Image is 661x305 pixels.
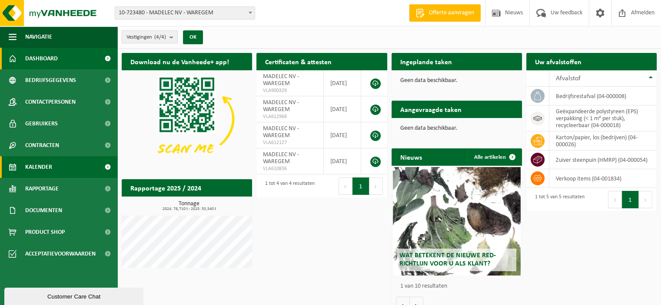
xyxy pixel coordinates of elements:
[400,78,513,84] p: Geen data beschikbaar.
[126,201,252,211] h3: Tonnage
[122,70,252,168] img: Download de VHEPlus App
[369,177,383,195] button: Next
[25,178,59,200] span: Rapportage
[324,122,362,148] td: [DATE]
[25,26,52,48] span: Navigatie
[25,91,76,113] span: Contactpersonen
[549,169,657,188] td: verkoop items (04-001834)
[549,151,657,169] td: zuiver steenpuin (HMRP) (04-000054)
[324,70,362,96] td: [DATE]
[467,148,521,166] a: Alle artikelen
[263,99,299,113] span: MADELEC NV - WAREGEM
[263,165,316,172] span: VLA610836
[25,221,65,243] span: Product Shop
[126,31,166,44] span: Vestigingen
[392,148,431,165] h2: Nieuws
[339,177,352,195] button: Previous
[263,113,316,120] span: VLA612968
[263,125,299,139] span: MADELEC NV - WAREGEM
[549,105,657,131] td: geëxpandeerde polystyreen (EPS) verpakking (< 1 m² per stuk), recycleerbaar (04-000018)
[324,96,362,122] td: [DATE]
[25,134,59,156] span: Contracten
[25,156,52,178] span: Kalender
[122,53,238,70] h2: Download nu de Vanheede+ app!
[115,7,255,19] span: 10-723480 - MADELEC NV - WAREGEM
[526,53,590,70] h2: Uw afvalstoffen
[187,196,251,213] a: Bekijk rapportage
[622,191,639,208] button: 1
[392,101,470,118] h2: Aangevraagde taken
[392,53,461,70] h2: Ingeplande taken
[263,151,299,165] span: MADELEC NV - WAREGEM
[263,73,299,87] span: MADELEC NV - WAREGEM
[25,69,76,91] span: Bedrijfsgegevens
[608,191,622,208] button: Previous
[263,139,316,146] span: VLA612127
[261,177,315,196] div: 1 tot 4 van 4 resultaten
[183,30,203,44] button: OK
[4,286,145,305] iframe: chat widget
[263,87,316,94] span: VLA900329
[400,283,518,289] p: 1 van 10 resultaten
[639,191,652,208] button: Next
[556,75,581,82] span: Afvalstof
[115,7,255,20] span: 10-723480 - MADELEC NV - WAREGEM
[409,4,481,22] a: Offerte aanvragen
[25,200,62,221] span: Documenten
[122,30,178,43] button: Vestigingen(4/4)
[549,131,657,151] td: karton/papier, los (bedrijven) (04-000026)
[399,252,496,267] span: Wat betekent de nieuwe RED-richtlijn voor u als klant?
[400,125,513,131] p: Geen data beschikbaar.
[25,243,96,265] span: Acceptatievoorwaarden
[352,177,369,195] button: 1
[549,87,657,105] td: bedrijfsrestafval (04-000008)
[25,48,58,69] span: Dashboard
[393,167,521,275] a: Wat betekent de nieuwe RED-richtlijn voor u als klant?
[25,113,58,134] span: Gebruikers
[154,34,166,40] count: (4/4)
[126,207,252,211] span: 2024: 78,710 t - 2025: 55,540 t
[256,53,340,70] h2: Certificaten & attesten
[531,190,585,209] div: 1 tot 5 van 5 resultaten
[122,179,210,196] h2: Rapportage 2025 / 2024
[324,148,362,174] td: [DATE]
[427,9,476,17] span: Offerte aanvragen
